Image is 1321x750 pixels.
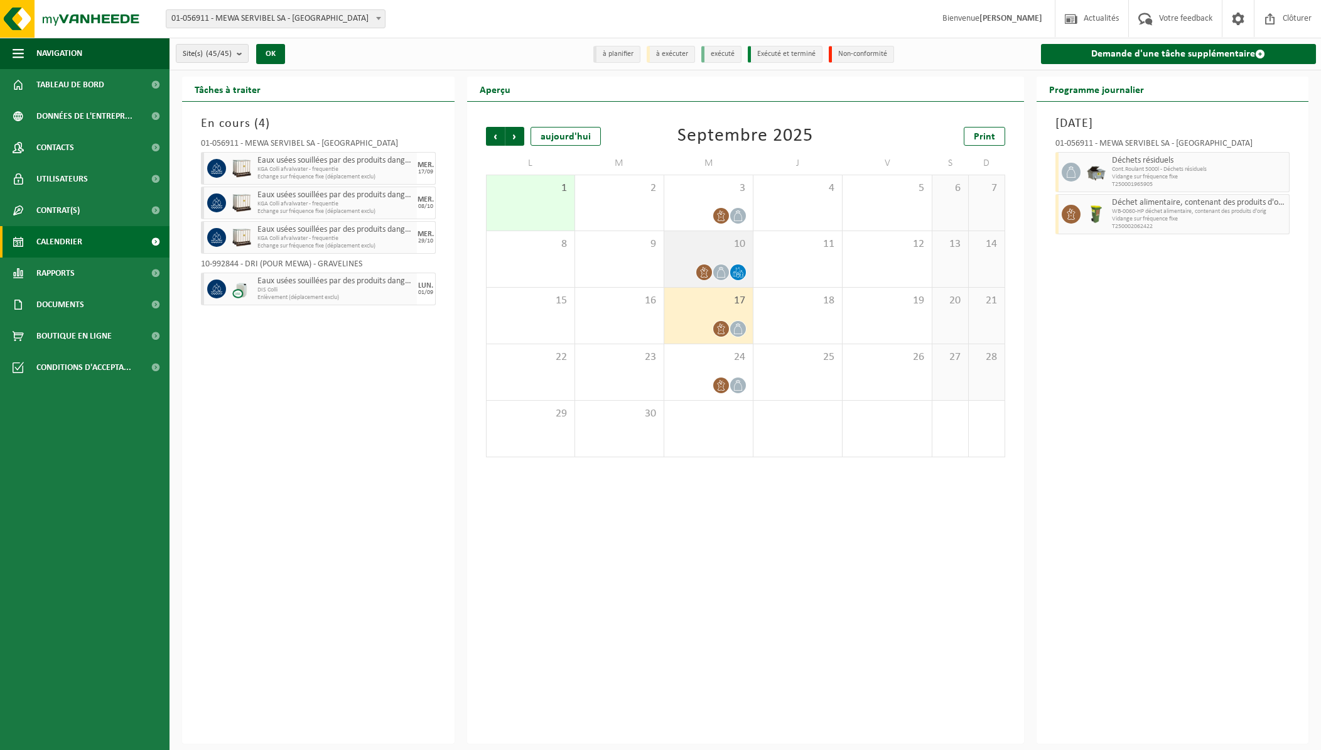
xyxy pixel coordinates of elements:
[748,46,822,63] li: Exécuté et terminé
[36,258,75,289] span: Rapports
[493,237,568,251] span: 8
[257,208,414,215] span: Echange sur fréquence fixe (déplacement exclu)
[1112,173,1286,181] span: Vidange sur fréquence fixe
[257,166,414,173] span: KGA Colli afvalwater - frequentie
[1055,139,1290,152] div: 01-056911 - MEWA SERVIBEL SA - [GEOGRAPHIC_DATA]
[939,237,962,251] span: 13
[849,182,925,195] span: 5
[36,101,132,132] span: Données de l'entrepr...
[257,242,414,250] span: Echange sur fréquence fixe (déplacement exclu)
[671,294,747,308] span: 17
[505,127,524,146] span: Suivant
[979,14,1042,23] strong: [PERSON_NAME]
[257,200,414,208] span: KGA Colli afvalwater - frequentie
[36,38,82,69] span: Navigation
[753,152,843,175] td: J
[849,294,925,308] span: 19
[257,173,414,181] span: Echange sur fréquence fixe (déplacement exclu)
[36,289,84,320] span: Documents
[183,45,232,63] span: Site(s)
[182,77,273,101] h2: Tâches à traiter
[760,182,836,195] span: 4
[201,114,436,133] h3: En cours ( )
[671,237,747,251] span: 10
[531,127,601,146] div: aujourd'hui
[232,280,251,298] img: LP-LD-CU
[418,238,433,244] div: 29/10
[36,352,131,383] span: Conditions d'accepta...
[36,132,74,163] span: Contacts
[166,10,385,28] span: 01-056911 - MEWA SERVIBEL SA - PÉRONNES-LEZ-BINCHE
[418,196,434,204] div: MER.
[486,127,505,146] span: Précédent
[418,231,434,238] div: MER.
[1041,44,1317,64] a: Demande d'une tâche supplémentaire
[36,163,88,195] span: Utilisateurs
[36,320,112,352] span: Boutique en ligne
[1112,166,1286,173] span: Cont.Roulant 5000l - Déchets résiduels
[932,152,969,175] td: S
[939,351,962,364] span: 27
[1087,163,1106,182] img: WB-5000-GAL-GY-01
[974,132,995,142] span: Print
[486,152,575,175] td: L
[1112,156,1286,166] span: Déchets résiduels
[593,46,640,63] li: à planifier
[581,294,657,308] span: 16
[975,182,998,195] span: 7
[575,152,664,175] td: M
[1112,181,1286,188] span: T250001965905
[581,407,657,421] span: 30
[257,235,414,242] span: KGA Colli afvalwater - frequentie
[964,127,1005,146] a: Print
[1087,205,1106,224] img: WB-0060-HPE-GN-50
[760,294,836,308] span: 18
[36,195,80,226] span: Contrat(s)
[259,117,266,130] span: 4
[467,77,523,101] h2: Aperçu
[166,9,386,28] span: 01-056911 - MEWA SERVIBEL SA - PÉRONNES-LEZ-BINCHE
[232,228,251,247] img: PB-IC-1000-HPE-00-01
[849,351,925,364] span: 26
[257,225,414,235] span: Eaux usées souillées par des produits dangereux
[232,159,251,178] img: PB-IC-1000-HPE-00-01
[1112,223,1286,231] span: T250002062422
[975,237,998,251] span: 14
[493,294,568,308] span: 15
[1055,114,1290,133] h3: [DATE]
[664,152,753,175] td: M
[493,182,568,195] span: 1
[176,44,249,63] button: Site(s)(45/45)
[647,46,695,63] li: à exécuter
[829,46,894,63] li: Non-conformité
[257,190,414,200] span: Eaux usées souillées par des produits dangereux
[257,286,414,294] span: DIS Colli
[418,282,433,290] div: LUN.
[975,351,998,364] span: 28
[671,351,747,364] span: 24
[201,139,436,152] div: 01-056911 - MEWA SERVIBEL SA - [GEOGRAPHIC_DATA]
[257,294,414,302] span: Enlèvement (déplacement exclu)
[939,294,962,308] span: 20
[418,204,433,210] div: 08/10
[257,276,414,286] span: Eaux usées souillées par des produits dangereux
[1112,208,1286,215] span: WB-0060-HP déchet alimentaire, contenant des produits d'orig
[418,169,433,175] div: 17/09
[418,290,433,296] div: 01/09
[671,182,747,195] span: 3
[760,351,836,364] span: 25
[1112,198,1286,208] span: Déchet alimentaire, contenant des produits d'origine animale, non emballé, catégorie 3
[256,44,285,64] button: OK
[849,237,925,251] span: 12
[581,182,657,195] span: 2
[677,127,813,146] div: Septembre 2025
[493,407,568,421] span: 29
[1112,215,1286,223] span: Vidange sur fréquence fixe
[939,182,962,195] span: 6
[581,237,657,251] span: 9
[1037,77,1157,101] h2: Programme journalier
[969,152,1005,175] td: D
[975,294,998,308] span: 21
[232,193,251,212] img: PB-IC-1000-HPE-00-01
[701,46,741,63] li: exécuté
